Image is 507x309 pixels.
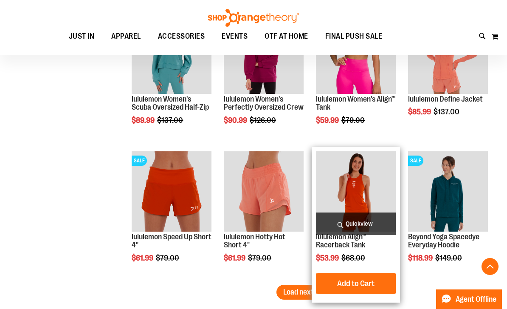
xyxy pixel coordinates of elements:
[224,254,247,262] span: $61.99
[132,151,211,232] a: Product image for lululemon Speed Up Short 4"SALE
[224,116,248,125] span: $90.99
[316,151,396,231] img: Product image for lululemon Align™ Racerback Tank
[156,254,180,262] span: $79.00
[127,147,216,284] div: product
[325,27,383,46] span: FINAL PUSH SALE
[408,151,488,232] a: Product image for Beyond Yoga Spacedye Everyday HoodieSALE
[408,232,479,249] a: Beyond Yoga Spacedye Everyday Hoodie
[408,108,432,116] span: $85.99
[341,254,366,262] span: $68.00
[434,108,461,116] span: $137.00
[69,27,95,46] span: JUST IN
[158,27,205,46] span: ACCESSORIES
[316,232,366,249] a: lululemon Align™ Racerback Tank
[408,151,488,231] img: Product image for Beyond Yoga Spacedye Everyday Hoodie
[224,151,304,232] a: lululemon Hotty Hot Short 4"
[157,116,184,125] span: $137.00
[132,116,156,125] span: $89.99
[316,116,340,125] span: $59.99
[250,116,277,125] span: $126.00
[220,147,308,284] div: product
[482,258,499,275] button: Back To Top
[408,156,423,166] span: SALE
[341,116,366,125] span: $79.00
[248,254,273,262] span: $79.00
[132,254,155,262] span: $61.99
[224,151,304,231] img: lululemon Hotty Hot Short 4"
[127,9,216,146] div: product
[436,289,502,309] button: Agent Offline
[404,147,492,284] div: product
[435,254,463,262] span: $149.00
[316,254,340,262] span: $53.99
[224,95,304,112] a: lululemon Women's Perfectly Oversized Crew
[408,95,483,103] a: lululemon Define Jacket
[337,279,375,288] span: Add to Cart
[132,151,211,231] img: Product image for lululemon Speed Up Short 4"
[276,285,340,300] button: Load next items
[316,213,396,235] a: Quickview
[309,273,403,294] button: Add to Cart
[132,156,147,166] span: SALE
[222,27,248,46] span: EVENTS
[404,9,492,138] div: product
[316,95,396,112] a: lululemon Women's Align™ Tank
[408,254,434,262] span: $118.99
[312,147,400,303] div: product
[207,9,300,27] img: Shop Orangetheory
[312,9,400,146] div: product
[111,27,141,46] span: APPAREL
[132,95,209,112] a: lululemon Women's Scuba Oversized Half-Zip
[456,295,496,303] span: Agent Offline
[220,9,308,146] div: product
[316,151,396,232] a: Product image for lululemon Align™ Racerback Tank
[283,288,333,296] span: Load next items
[265,27,308,46] span: OTF AT HOME
[132,232,211,249] a: lululemon Speed Up Short 4"
[224,232,285,249] a: lululemon Hotty Hot Short 4"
